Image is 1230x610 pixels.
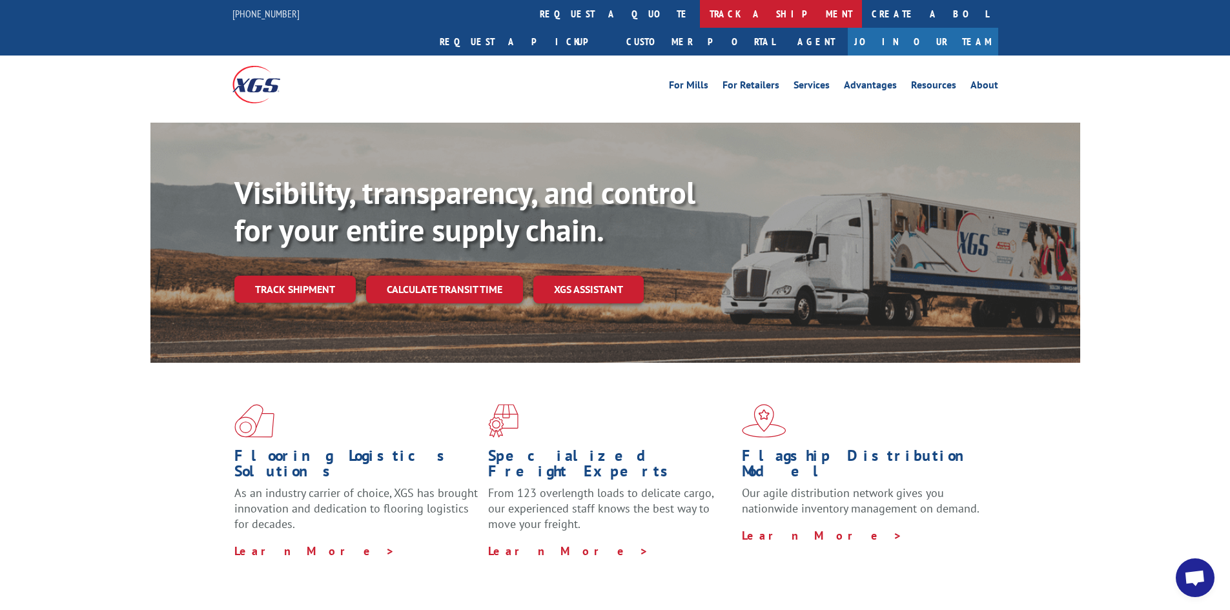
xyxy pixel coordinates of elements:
[742,404,786,438] img: xgs-icon-flagship-distribution-model-red
[488,544,649,558] a: Learn More >
[488,448,732,485] h1: Specialized Freight Experts
[488,485,732,543] p: From 123 overlength loads to delicate cargo, our experienced staff knows the best way to move you...
[970,80,998,94] a: About
[742,528,903,543] a: Learn More >
[232,7,300,20] a: [PHONE_NUMBER]
[234,448,478,485] h1: Flooring Logistics Solutions
[784,28,848,56] a: Agent
[742,448,986,485] h1: Flagship Distribution Model
[848,28,998,56] a: Join Our Team
[911,80,956,94] a: Resources
[533,276,644,303] a: XGS ASSISTANT
[669,80,708,94] a: For Mills
[234,172,695,250] b: Visibility, transparency, and control for your entire supply chain.
[430,28,617,56] a: Request a pickup
[488,404,518,438] img: xgs-icon-focused-on-flooring-red
[234,544,395,558] a: Learn More >
[234,404,274,438] img: xgs-icon-total-supply-chain-intelligence-red
[366,276,523,303] a: Calculate transit time
[617,28,784,56] a: Customer Portal
[234,485,478,531] span: As an industry carrier of choice, XGS has brought innovation and dedication to flooring logistics...
[794,80,830,94] a: Services
[234,276,356,303] a: Track shipment
[844,80,897,94] a: Advantages
[1176,558,1215,597] a: Open chat
[742,485,979,516] span: Our agile distribution network gives you nationwide inventory management on demand.
[723,80,779,94] a: For Retailers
